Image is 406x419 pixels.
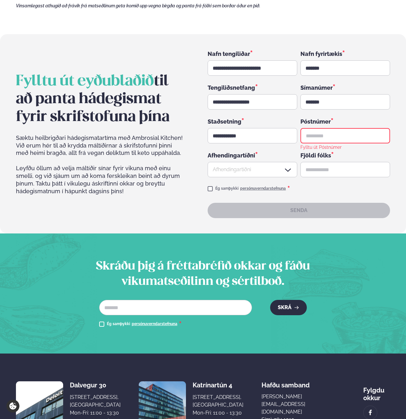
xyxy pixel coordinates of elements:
[262,393,345,416] a: [PERSON_NAME][EMAIL_ADDRESS][DOMAIN_NAME]
[300,83,390,92] div: Símanúmer
[300,151,390,159] div: Fjöldi fólks
[363,381,390,402] div: Fylgdu okkur
[208,117,297,126] div: Staðsetning
[193,381,243,389] div: Katrínartún 4
[215,185,290,193] div: Ég samþykki
[262,376,310,389] span: Hafðu samband
[6,400,19,413] a: Cookie settings
[240,186,286,191] a: persónuverndarstefnuna
[208,151,297,159] div: Afhendingartíðni
[300,50,390,58] div: Nafn fyrirtækis
[208,83,297,92] div: Tengiliðsnetfang
[78,259,328,290] h2: Skráðu þig á fréttabréfið okkar og fáðu vikumatseðilinn og sértilboð.
[367,409,374,416] img: image alt
[270,300,307,315] button: Skrá
[300,143,342,150] div: Fylltu út Póstnúmer
[193,409,243,417] div: Mon-Fri: 11:00 - 13:30
[16,72,184,126] h2: til að panta hádegismat fyrir skrifstofuna þína
[70,393,121,409] div: [STREET_ADDRESS], [GEOGRAPHIC_DATA]
[16,3,260,8] span: Vinsamlegast athugið að frávik frá matseðlinum geta komið upp vegna birgða og panta frá fólki sem...
[16,74,154,88] span: Fylltu út eyðublaðið
[132,322,177,327] a: persónuverndarstefnuna
[16,134,184,157] span: Sæktu heilbrigðari hádegismatartíma með Ambrosial Kitchen! Við erum hér til að krydda máltíðirnar...
[208,50,297,58] div: Nafn tengiliðar
[300,117,390,126] div: Póstnúmer
[208,203,390,218] button: Senda
[70,381,121,389] div: Dalvegur 30
[193,393,243,409] div: [STREET_ADDRESS], [GEOGRAPHIC_DATA]
[107,320,181,328] div: Ég samþykki
[70,409,121,417] div: Mon-Fri: 11:00 - 13:30
[16,134,184,218] div: Leyfðu öllum að velja máltíðir sínar fyrir vikuna með einu smelli, og við sjáum um að koma ferskl...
